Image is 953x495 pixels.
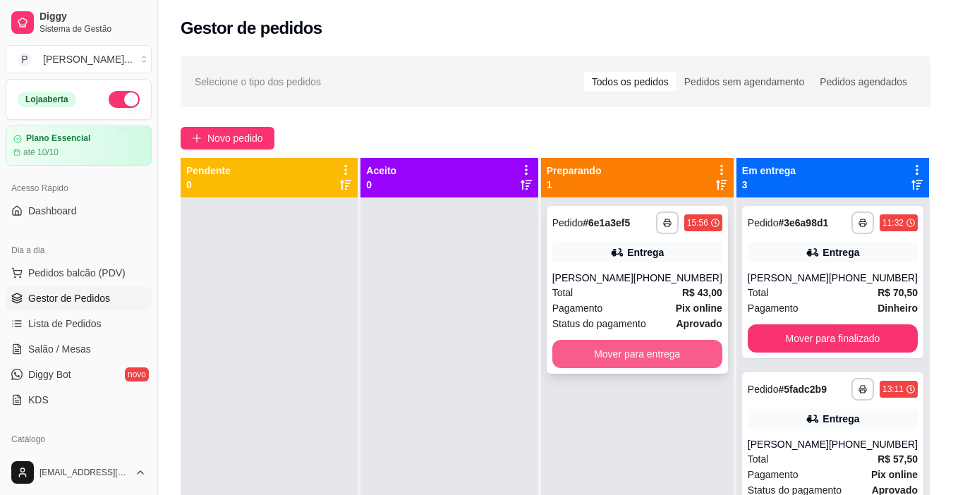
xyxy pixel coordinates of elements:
span: Pedidos balcão (PDV) [28,266,126,280]
p: 1 [547,178,602,192]
span: Pagamento [748,300,799,316]
p: 0 [366,178,396,192]
div: 15:56 [687,217,708,228]
div: [PHONE_NUMBER] [829,271,918,285]
span: Status do pagamento [552,316,646,331]
div: Pedidos sem agendamento [676,72,812,92]
span: plus [192,133,202,143]
strong: Pix online [871,469,918,480]
div: Pedidos agendados [812,72,915,92]
p: Pendente [186,164,231,178]
p: Aceito [366,164,396,178]
div: [PERSON_NAME] ... [43,52,133,66]
div: Acesso Rápido [6,177,152,200]
p: Preparando [547,164,602,178]
span: P [18,52,32,66]
div: [PERSON_NAME] [748,271,829,285]
a: Plano Essencialaté 10/10 [6,126,152,166]
p: Em entrega [742,164,796,178]
div: [PERSON_NAME] [552,271,633,285]
strong: Dinheiro [878,302,918,314]
article: Plano Essencial [26,133,90,144]
strong: R$ 43,00 [682,287,722,298]
div: Entrega [627,245,664,259]
div: Dia a dia [6,239,152,262]
span: Pedido [748,384,779,395]
div: [PHONE_NUMBER] [633,271,722,285]
a: Diggy Botnovo [6,363,152,386]
span: Pedido [552,217,583,228]
article: até 10/10 [23,147,59,158]
span: Diggy [40,11,146,23]
a: Salão / Mesas [6,338,152,360]
span: Lista de Pedidos [28,317,102,331]
a: Gestor de Pedidos [6,287,152,310]
span: Total [552,285,573,300]
div: 11:32 [882,217,904,228]
strong: # 6e1a3ef5 [583,217,630,228]
span: Salão / Mesas [28,342,91,356]
span: Pedido [748,217,779,228]
button: [EMAIL_ADDRESS][DOMAIN_NAME] [6,456,152,489]
strong: R$ 70,50 [878,287,918,298]
p: 3 [742,178,796,192]
span: Total [748,285,769,300]
span: Gestor de Pedidos [28,291,110,305]
div: Entrega [823,245,859,259]
strong: Pix online [676,302,722,314]
div: [PERSON_NAME] [748,437,829,451]
span: Dashboard [28,204,77,218]
button: Pedidos balcão (PDV) [6,262,152,284]
span: Novo pedido [207,130,263,146]
button: Alterar Status [109,91,140,108]
span: Pagamento [748,467,799,482]
span: Sistema de Gestão [40,23,146,35]
button: Mover para entrega [552,340,722,368]
p: 0 [186,178,231,192]
span: [EMAIL_ADDRESS][DOMAIN_NAME] [40,467,129,478]
button: Select a team [6,45,152,73]
div: Catálogo [6,428,152,451]
div: Loja aberta [18,92,76,107]
span: Pagamento [552,300,603,316]
span: Selecione o tipo dos pedidos [195,74,321,90]
button: Novo pedido [181,127,274,149]
a: Dashboard [6,200,152,222]
a: Lista de Pedidos [6,312,152,335]
div: 13:11 [882,384,904,395]
div: Todos os pedidos [584,72,676,92]
span: KDS [28,393,49,407]
strong: # 3e6a98d1 [778,217,828,228]
a: KDS [6,389,152,411]
strong: aprovado [676,318,722,329]
button: Mover para finalizado [748,324,918,353]
span: Diggy Bot [28,367,71,381]
span: Total [748,451,769,467]
div: Entrega [823,412,859,426]
h2: Gestor de pedidos [181,17,322,39]
strong: R$ 57,50 [878,453,918,465]
div: [PHONE_NUMBER] [829,437,918,451]
strong: # 5fadc2b9 [778,384,827,395]
a: DiggySistema de Gestão [6,6,152,39]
